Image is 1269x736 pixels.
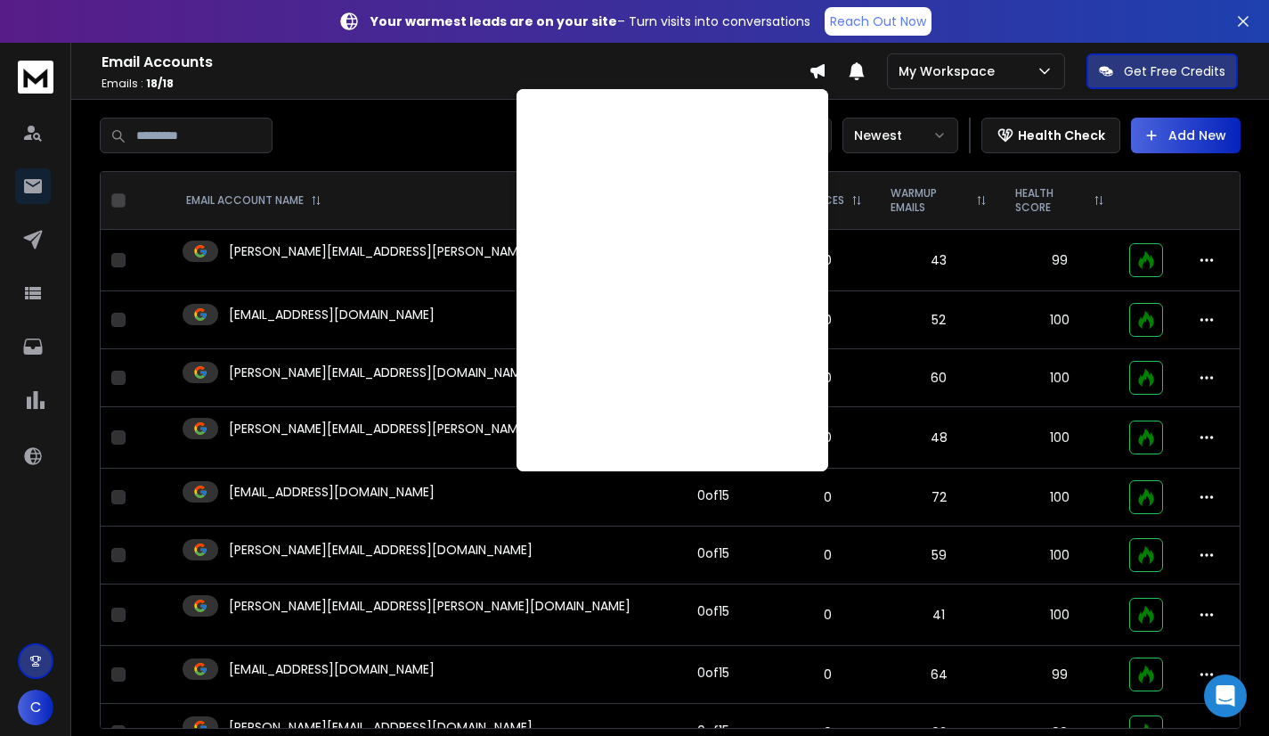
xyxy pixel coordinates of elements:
p: 0 [790,546,866,564]
p: [EMAIL_ADDRESS][DOMAIN_NAME] [229,483,435,501]
td: 100 [1001,291,1119,349]
div: EMAIL ACCOUNT NAME [186,193,321,208]
p: [PERSON_NAME][EMAIL_ADDRESS][DOMAIN_NAME] [229,541,533,559]
p: HEALTH SCORE [1015,186,1086,215]
p: 0 [790,488,866,506]
td: 100 [1001,585,1119,646]
p: Health Check [1018,127,1105,144]
button: Get Free Credits [1086,53,1238,89]
td: 100 [1001,407,1119,469]
td: 48 [876,407,1001,469]
p: [PERSON_NAME][EMAIL_ADDRESS][PERSON_NAME][DOMAIN_NAME] [229,242,630,260]
p: [PERSON_NAME][EMAIL_ADDRESS][PERSON_NAME][DOMAIN_NAME] [229,597,630,615]
td: 60 [876,349,1001,407]
td: 59 [876,527,1001,585]
button: Newest [842,118,958,153]
td: 64 [876,646,1001,704]
p: Reach Out Now [830,12,926,30]
strong: Your warmest leads are on your site [370,12,617,30]
button: Add New [1131,118,1241,153]
p: Emails : [102,77,809,91]
p: My Workspace [899,62,1002,80]
td: 100 [1001,527,1119,585]
td: 72 [876,469,1001,527]
h1: Email Accounts [102,52,809,73]
td: 100 [1001,469,1119,527]
p: [PERSON_NAME][EMAIL_ADDRESS][PERSON_NAME][DOMAIN_NAME] [229,420,630,438]
p: [EMAIL_ADDRESS][DOMAIN_NAME] [229,306,435,323]
span: 18 / 18 [146,76,174,91]
td: 99 [1001,230,1119,291]
div: Open Intercom Messenger [1204,675,1247,717]
div: 0 of 15 [697,602,729,620]
p: Get Free Credits [1124,62,1225,80]
td: 52 [876,291,1001,349]
div: 0 of 15 [697,544,729,562]
button: C [18,690,53,725]
a: Reach Out Now [825,7,931,36]
div: 0 of 15 [697,487,729,504]
p: – Turn visits into conversations [370,12,810,30]
p: [EMAIL_ADDRESS][DOMAIN_NAME] [229,660,435,678]
td: 99 [1001,646,1119,704]
button: Health Check [981,118,1120,153]
p: 0 [790,666,866,683]
p: WARMUP EMAILS [891,186,969,215]
div: 0 of 15 [697,664,729,682]
td: 100 [1001,349,1119,407]
img: logo [18,61,53,94]
td: 41 [876,585,1001,646]
p: 0 [790,606,866,624]
p: [PERSON_NAME][EMAIL_ADDRESS][DOMAIN_NAME] [229,364,533,381]
p: [PERSON_NAME][EMAIL_ADDRESS][DOMAIN_NAME] [229,718,533,736]
td: 43 [876,230,1001,291]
